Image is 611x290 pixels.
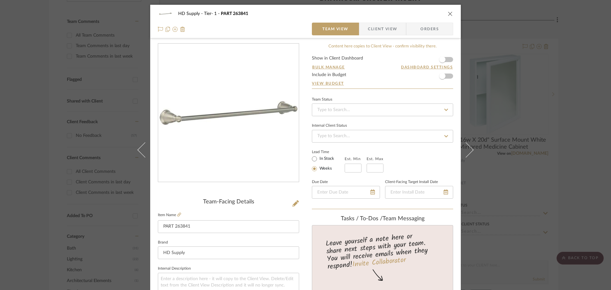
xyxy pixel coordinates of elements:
img: Remove from project [180,27,185,32]
img: f45bb2fb-0418-4a61-bb9b-0e6e3334a1ff_48x40.jpg [158,7,173,20]
span: Tier- 1 [204,11,221,16]
span: Orders [413,23,446,35]
label: In Stock [318,156,334,162]
label: Lead Time [312,149,345,155]
span: Client View [368,23,397,35]
div: team Messaging [312,216,453,223]
label: Due Date [312,180,328,184]
input: Type to Search… [312,130,453,143]
span: Tasks / To-Dos / [341,216,383,222]
label: Item Name [158,212,181,218]
input: Type to Search… [312,103,453,116]
div: Team-Facing Details [158,199,299,206]
a: Invite Collaborator [352,255,406,271]
label: Weeks [318,166,332,172]
input: Enter Item Name [158,220,299,233]
div: Team Status [312,98,332,101]
button: Bulk Manage [312,64,345,70]
input: Enter Due Date [312,186,380,199]
button: Dashboard Settings [401,64,453,70]
label: Client-Facing Target Install Date [385,180,438,184]
span: Team View [322,23,348,35]
span: HD Supply [178,11,204,16]
label: Brand [158,241,168,244]
div: Leave yourself a note here or share next steps with your team. You will receive emails when they ... [311,230,454,272]
div: Internal Client Status [312,124,347,127]
mat-radio-group: Select item type [312,155,345,173]
label: Est. Max [367,157,383,161]
img: f45bb2fb-0418-4a61-bb9b-0e6e3334a1ff_436x436.jpg [159,44,298,182]
a: View Budget [312,81,453,86]
span: PART 263841 [221,11,248,16]
div: Content here copies to Client View - confirm visibility there. [312,43,453,50]
label: Internal Description [158,267,191,270]
button: close [447,11,453,17]
input: Enter Install Date [385,186,453,199]
div: 0 [158,44,299,182]
input: Enter Brand [158,246,299,259]
label: Est. Min [345,157,361,161]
